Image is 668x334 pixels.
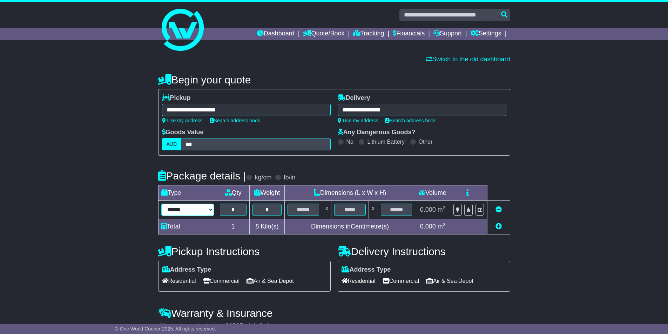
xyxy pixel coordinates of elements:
td: 1 [217,219,249,234]
label: Address Type [342,266,391,274]
h4: Pickup Instructions [158,246,331,257]
sup: 3 [443,222,446,227]
h4: Delivery Instructions [338,246,510,257]
label: No [346,138,353,145]
sup: 3 [443,205,446,210]
a: Financials [393,28,425,40]
td: Type [158,185,217,201]
label: Delivery [338,94,370,102]
label: kg/cm [255,174,271,182]
a: Add new item [495,223,502,230]
a: Search address book [210,118,260,123]
a: Use my address [162,118,203,123]
div: All our quotes include a $ FreightSafe warranty. [158,322,510,330]
span: Residential [162,275,196,286]
span: Commercial [203,275,239,286]
h4: Begin your quote [158,74,510,86]
label: Goods Value [162,129,204,136]
span: Residential [342,275,376,286]
label: Address Type [162,266,211,274]
a: Search address book [385,118,436,123]
h4: Warranty & Insurance [158,307,510,319]
span: Air & Sea Depot [426,275,473,286]
a: Quote/Book [303,28,344,40]
span: m [438,223,446,230]
td: x [322,201,331,219]
a: Tracking [353,28,384,40]
span: 250 [229,322,239,329]
label: lb/in [284,174,295,182]
span: 8 [255,223,259,230]
td: Qty [217,185,249,201]
td: Dimensions (L x W x H) [285,185,415,201]
a: Use my address [338,118,378,123]
a: Switch to the old dashboard [426,56,510,63]
td: Dimensions in Centimetre(s) [285,219,415,234]
a: Remove this item [495,206,502,213]
a: Dashboard [257,28,295,40]
td: x [369,201,378,219]
h4: Package details | [158,170,246,182]
td: Volume [415,185,450,201]
a: Support [433,28,462,40]
a: Settings [471,28,501,40]
td: Total [158,219,217,234]
span: 0.000 [420,223,436,230]
label: Any Dangerous Goods? [338,129,416,136]
span: 0.000 [420,206,436,213]
label: AUD [162,138,182,150]
td: Weight [249,185,285,201]
span: Commercial [383,275,419,286]
span: © One World Courier 2025. All rights reserved. [115,326,216,332]
label: Other [419,138,433,145]
span: Air & Sea Depot [247,275,294,286]
label: Pickup [162,94,191,102]
span: m [438,206,446,213]
td: Kilo(s) [249,219,285,234]
label: Lithium Battery [367,138,405,145]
